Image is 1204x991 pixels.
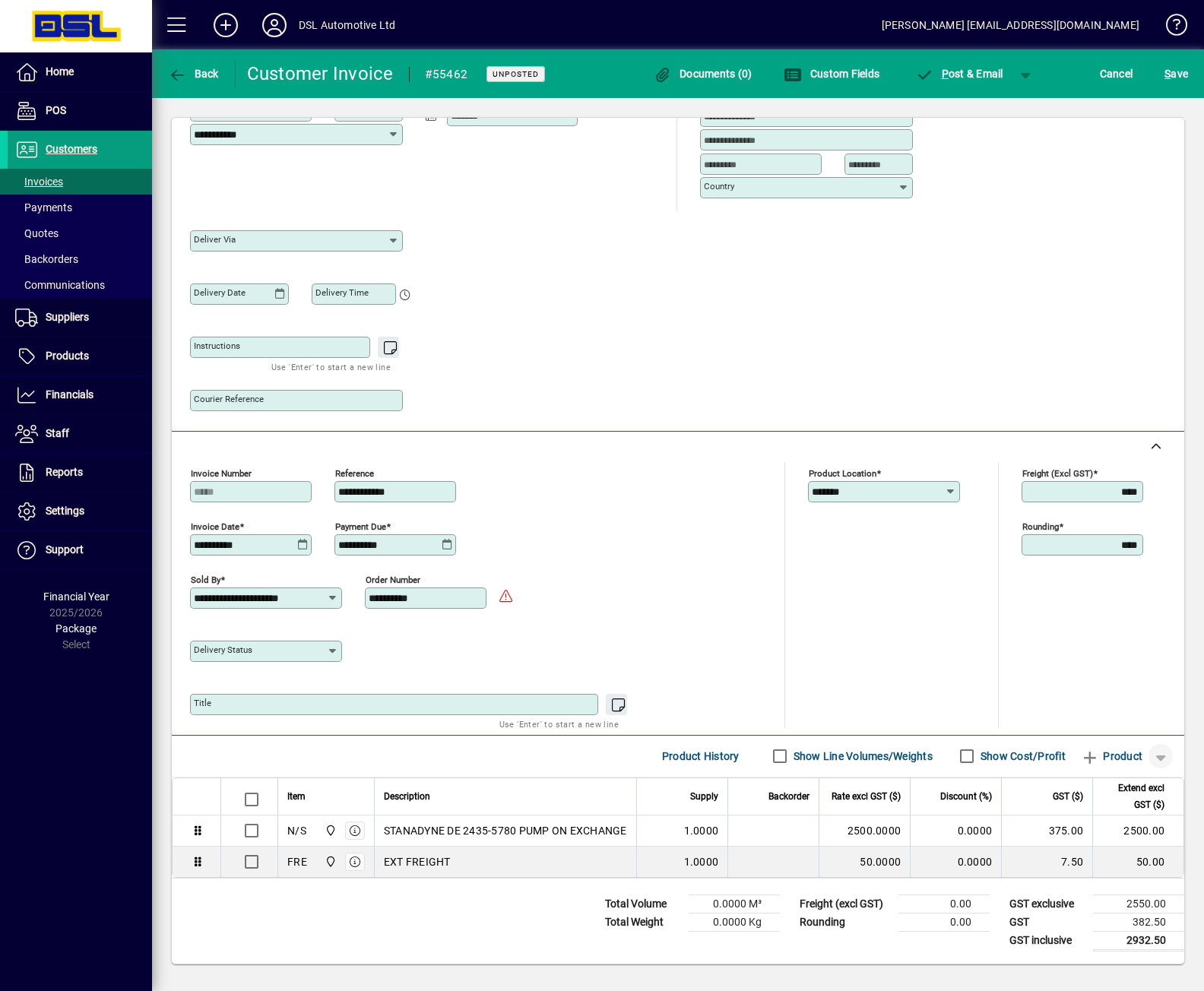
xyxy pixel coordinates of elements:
[1081,744,1142,768] span: Product
[1164,62,1188,86] span: ave
[194,340,240,351] mat-label: Instructions
[46,543,84,556] span: Support
[15,176,63,188] span: Invoices
[191,521,239,531] mat-label: Invoice date
[1073,742,1150,770] button: Product
[46,104,66,116] span: POS
[384,788,430,805] span: Description
[1002,931,1093,950] td: GST inclusive
[8,195,152,220] a: Payments
[43,590,109,603] span: Financial Year
[287,854,307,869] div: FRE
[1001,815,1092,847] td: 375.00
[597,894,689,913] td: Total Volume
[8,53,152,91] a: Home
[194,234,236,245] mat-label: Deliver via
[247,62,394,86] div: Customer Invoice
[335,521,386,531] mat-label: Payment due
[977,749,1066,764] label: Show Cost/Profit
[915,68,1003,80] span: ost & Email
[1053,788,1083,805] span: GST ($)
[1164,68,1171,80] span: S
[1093,931,1184,950] td: 2932.50
[1002,913,1093,931] td: GST
[1096,60,1137,87] button: Cancel
[942,68,949,80] span: P
[46,505,84,517] span: Settings
[250,11,299,39] button: Profile
[46,350,89,362] span: Products
[910,847,1001,877] td: 0.0000
[8,220,152,246] a: Quotes
[8,169,152,195] a: Invoices
[908,60,1011,87] button: Post & Email
[384,854,451,869] span: EXT FREIGHT
[690,788,718,805] span: Supply
[684,854,719,869] span: 1.0000
[46,65,74,78] span: Home
[194,644,252,655] mat-label: Delivery status
[201,11,250,39] button: Add
[1092,847,1183,877] td: 50.00
[829,854,901,869] div: 50.0000
[46,388,93,401] span: Financials
[194,698,211,708] mat-label: Title
[164,60,223,87] button: Back
[8,454,152,492] a: Reports
[191,574,220,584] mat-label: Sold by
[1093,913,1184,931] td: 382.50
[366,574,420,584] mat-label: Order number
[650,60,756,87] button: Documents (0)
[791,749,933,764] label: Show Line Volumes/Weights
[194,287,246,298] mat-label: Delivery date
[152,60,236,87] app-page-header-button: Back
[882,13,1139,37] div: [PERSON_NAME] [EMAIL_ADDRESS][DOMAIN_NAME]
[15,201,72,214] span: Payments
[768,788,810,805] span: Backorder
[55,622,97,635] span: Package
[493,69,539,79] span: Unposted
[704,181,734,192] mat-label: Country
[1100,62,1133,86] span: Cancel
[898,913,990,931] td: 0.00
[597,913,689,931] td: Total Weight
[784,68,879,80] span: Custom Fields
[335,467,374,478] mat-label: Reference
[1001,847,1092,877] td: 7.50
[1093,894,1184,913] td: 2550.00
[1155,3,1185,52] a: Knowledge Base
[898,894,990,913] td: 0.00
[656,742,746,770] button: Product History
[792,913,898,931] td: Rounding
[1022,521,1059,531] mat-label: Rounding
[299,13,395,37] div: DSL Automotive Ltd
[8,415,152,453] a: Staff
[8,299,152,337] a: Suppliers
[499,715,619,733] mat-hint: Use 'Enter' to start a new line
[689,913,780,931] td: 0.0000 Kg
[46,466,83,478] span: Reports
[15,279,105,291] span: Communications
[384,823,627,838] span: STANADYNE DE 2435-5780 PUMP ON EXCHANGE
[1022,467,1093,478] mat-label: Freight (excl GST)
[809,467,876,478] mat-label: Product location
[194,394,264,404] mat-label: Courier Reference
[1092,815,1183,847] td: 2500.00
[829,823,901,838] div: 2500.0000
[8,272,152,298] a: Communications
[15,253,78,265] span: Backorders
[46,427,69,439] span: Staff
[1161,60,1192,87] button: Save
[15,227,59,239] span: Quotes
[832,788,901,805] span: Rate excl GST ($)
[940,788,992,805] span: Discount (%)
[1002,894,1093,913] td: GST exclusive
[689,894,780,913] td: 0.0000 M³
[1102,780,1164,813] span: Extend excl GST ($)
[910,815,1001,847] td: 0.0000
[287,823,306,838] div: N/S
[654,68,752,80] span: Documents (0)
[8,92,152,130] a: POS
[191,467,252,478] mat-label: Invoice number
[8,376,152,414] a: Financials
